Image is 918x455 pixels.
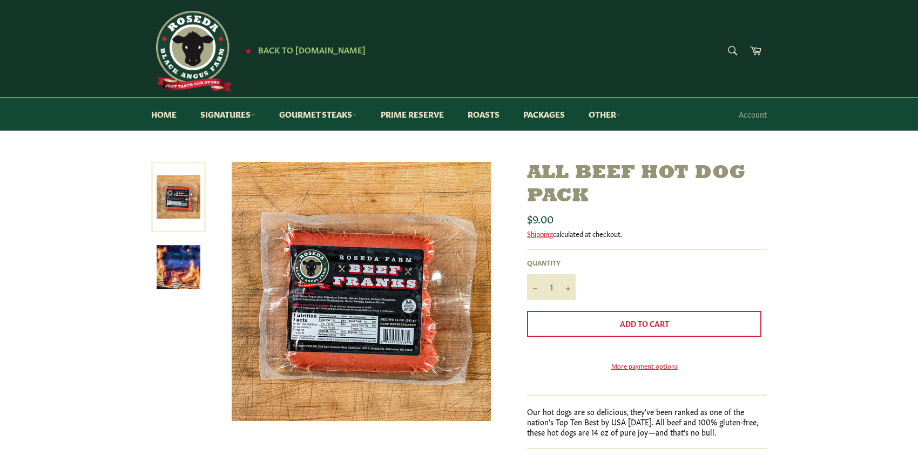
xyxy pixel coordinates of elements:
a: More payment options [527,361,761,370]
a: Signatures [190,98,266,131]
a: ★ Back to [DOMAIN_NAME] [240,46,366,55]
button: Add to Cart [527,311,761,337]
img: All Beef Hot Dog Pack [232,162,491,421]
h1: All Beef Hot Dog Pack [527,162,767,208]
a: Packages [512,98,576,131]
span: $9.00 [527,210,553,226]
img: Roseda Beef [151,11,232,92]
a: Shipping [527,228,553,239]
span: Back to [DOMAIN_NAME] [258,44,366,55]
a: Other [578,98,632,131]
a: Prime Reserve [370,98,455,131]
a: Gourmet Steaks [268,98,368,131]
button: Reduce item quantity by one [527,274,543,300]
a: Roasts [457,98,510,131]
img: All Beef Hot Dog Pack [157,245,200,289]
div: calculated at checkout. [527,229,767,239]
a: Account [733,98,772,130]
p: Our hot dogs are so delicious, they've been ranked as one of the nation's Top Ten Best by USA [DA... [527,406,767,438]
span: ★ [245,46,251,55]
a: Home [140,98,187,131]
button: Increase item quantity by one [559,274,576,300]
label: Quantity [527,258,576,267]
span: Add to Cart [620,318,669,329]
